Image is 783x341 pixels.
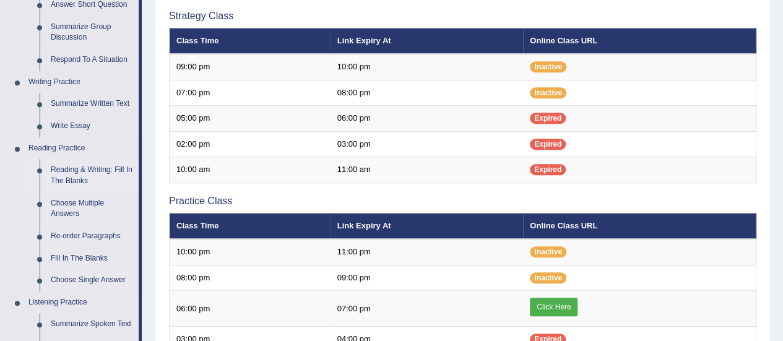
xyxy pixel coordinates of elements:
[45,192,139,225] a: Choose Multiple Answers
[523,213,756,239] th: Online Class URL
[170,28,331,54] th: Class Time
[23,137,139,160] a: Reading Practice
[331,291,524,327] td: 07:00 pm
[530,139,566,150] span: Expired
[170,80,331,106] td: 07:00 pm
[530,246,566,257] span: Inactive
[169,11,756,22] h3: Strategy Class
[523,28,756,54] th: Online Class URL
[170,157,331,183] td: 10:00 am
[170,131,331,157] td: 02:00 pm
[331,239,524,265] td: 11:00 pm
[45,115,139,137] a: Write Essay
[331,213,524,239] th: Link Expiry At
[170,291,331,327] td: 06:00 pm
[45,225,139,248] a: Re-order Paragraphs
[23,291,139,314] a: Listening Practice
[45,93,139,115] a: Summarize Written Text
[45,248,139,270] a: Fill In The Blanks
[331,157,524,183] td: 11:00 am
[45,313,139,335] a: Summarize Spoken Text
[45,49,139,71] a: Respond To A Situation
[530,113,566,124] span: Expired
[331,80,524,106] td: 08:00 pm
[530,61,566,72] span: Inactive
[45,269,139,291] a: Choose Single Answer
[530,272,566,283] span: Inactive
[530,164,566,175] span: Expired
[45,16,139,49] a: Summarize Group Discussion
[169,196,756,207] h3: Practice Class
[170,265,331,291] td: 08:00 pm
[331,54,524,80] td: 10:00 pm
[331,106,524,132] td: 06:00 pm
[170,213,331,239] th: Class Time
[45,159,139,192] a: Reading & Writing: Fill In The Blanks
[331,131,524,157] td: 03:00 pm
[170,54,331,80] td: 09:00 pm
[530,87,566,98] span: Inactive
[530,298,578,316] a: Click Here
[170,239,331,265] td: 10:00 pm
[331,265,524,291] td: 09:00 pm
[331,28,524,54] th: Link Expiry At
[23,71,139,93] a: Writing Practice
[170,106,331,132] td: 05:00 pm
